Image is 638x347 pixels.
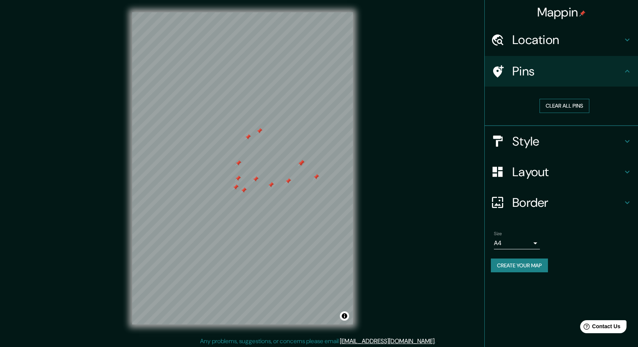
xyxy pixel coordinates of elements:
h4: Mappin [537,5,586,20]
iframe: Help widget launcher [570,317,630,339]
h4: Border [512,195,623,210]
button: Toggle attribution [340,311,349,321]
button: Create your map [491,259,548,273]
h4: Location [512,32,623,47]
div: Style [485,126,638,157]
div: . [437,337,438,346]
div: Layout [485,157,638,187]
button: Clear all pins [540,99,589,113]
h4: Style [512,134,623,149]
canvas: Map [132,12,353,324]
h4: Layout [512,164,623,180]
h4: Pins [512,64,623,79]
label: Size [494,230,502,237]
div: Border [485,187,638,218]
div: Location [485,25,638,55]
div: Pins [485,56,638,87]
div: A4 [494,237,540,249]
p: Any problems, suggestions, or concerns please email . [200,337,436,346]
a: [EMAIL_ADDRESS][DOMAIN_NAME] [340,337,435,345]
img: pin-icon.png [579,10,586,16]
div: . [436,337,437,346]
